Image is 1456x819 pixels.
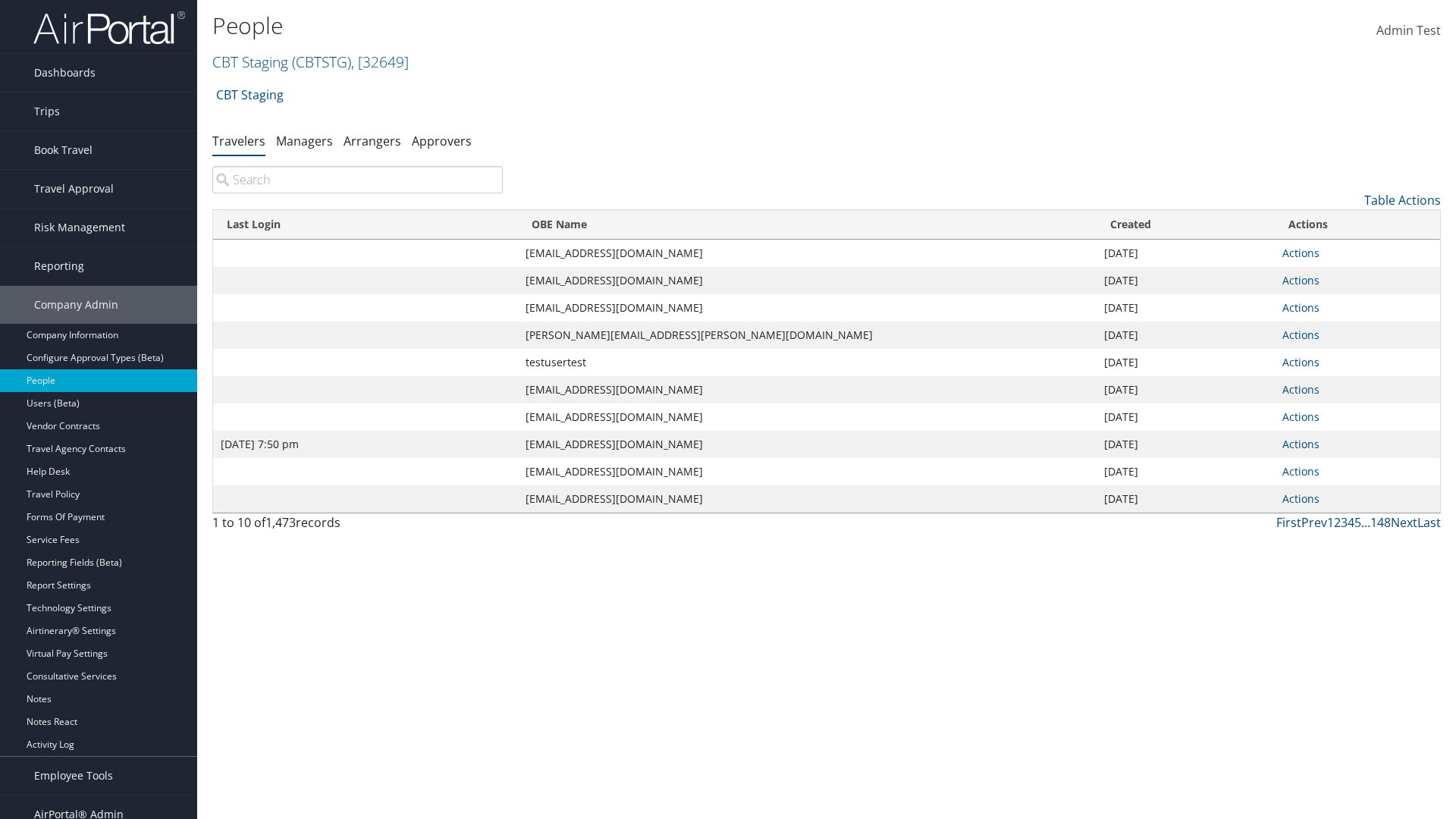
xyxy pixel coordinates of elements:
a: Approvers [412,133,472,149]
a: Table Actions [1364,192,1441,209]
a: First [1276,514,1301,531]
td: [EMAIL_ADDRESS][DOMAIN_NAME] [518,403,1097,431]
a: 2 [1334,514,1341,531]
span: Admin Test [1376,22,1441,39]
a: Actions [1282,491,1319,506]
td: [DATE] [1097,240,1275,267]
span: 1,473 [265,514,296,531]
td: [DATE] [1097,431,1275,458]
td: [DATE] [1097,403,1275,431]
span: Book Travel [34,131,93,169]
a: Prev [1301,514,1327,531]
td: [EMAIL_ADDRESS][DOMAIN_NAME] [518,485,1097,513]
a: Actions [1282,464,1319,479]
a: Managers [276,133,333,149]
a: Next [1391,514,1417,531]
a: Actions [1282,437,1319,451]
a: Actions [1282,273,1319,287]
td: [DATE] [1097,294,1275,322]
span: Trips [34,93,60,130]
span: Travel Approval [34,170,114,208]
img: airportal-logo.png [33,10,185,45]
a: CBT Staging [212,52,409,72]
td: [DATE] [1097,376,1275,403]
td: [EMAIL_ADDRESS][DOMAIN_NAME] [518,376,1097,403]
td: [EMAIL_ADDRESS][DOMAIN_NAME] [518,431,1097,458]
a: Actions [1282,246,1319,260]
td: [DATE] [1097,267,1275,294]
td: [DATE] [1097,349,1275,376]
th: Last Login: activate to sort column ascending [213,210,518,240]
a: Last [1417,514,1441,531]
a: 4 [1348,514,1354,531]
td: [EMAIL_ADDRESS][DOMAIN_NAME] [518,458,1097,485]
span: Reporting [34,247,84,285]
td: [DATE] [1097,458,1275,485]
td: [PERSON_NAME][EMAIL_ADDRESS][PERSON_NAME][DOMAIN_NAME] [518,322,1097,349]
span: Company Admin [34,286,118,324]
td: [EMAIL_ADDRESS][DOMAIN_NAME] [518,240,1097,267]
a: Actions [1282,409,1319,424]
td: [DATE] [1097,485,1275,513]
a: 1 [1327,514,1334,531]
span: Dashboards [34,54,96,92]
span: Risk Management [34,209,125,246]
span: Employee Tools [34,757,113,795]
a: Actions [1282,300,1319,315]
a: Admin Test [1376,8,1441,55]
th: Actions [1275,210,1440,240]
td: [EMAIL_ADDRESS][DOMAIN_NAME] [518,267,1097,294]
span: ( CBTSTG ) [292,52,351,72]
input: Search [212,166,503,193]
a: Actions [1282,328,1319,342]
td: [EMAIL_ADDRESS][DOMAIN_NAME] [518,294,1097,322]
h1: People [212,10,1031,42]
a: Actions [1282,382,1319,397]
div: 1 to 10 of records [212,513,503,539]
a: 3 [1341,514,1348,531]
a: 148 [1370,514,1391,531]
a: Travelers [212,133,265,149]
th: Created: activate to sort column ascending [1097,210,1275,240]
span: , [ 32649 ] [351,52,409,72]
td: [DATE] 7:50 pm [213,431,518,458]
a: CBT Staging [216,80,284,110]
span: … [1361,514,1370,531]
td: testusertest [518,349,1097,376]
td: [DATE] [1097,322,1275,349]
a: 5 [1354,514,1361,531]
a: Arrangers [344,133,401,149]
th: OBE Name: activate to sort column ascending [518,210,1097,240]
a: Actions [1282,355,1319,369]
